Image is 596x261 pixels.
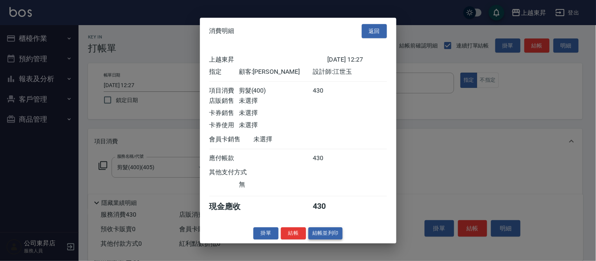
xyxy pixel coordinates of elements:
div: 應付帳款 [209,154,239,162]
div: 指定 [209,68,239,76]
button: 返回 [362,24,387,38]
div: 430 [313,87,342,95]
div: 430 [313,201,342,212]
div: 上越東昇 [209,56,328,64]
div: 未選擇 [239,109,313,117]
div: 會員卡銷售 [209,135,254,144]
div: 現金應收 [209,201,254,212]
button: 掛單 [253,227,279,239]
div: 剪髮(400) [239,87,313,95]
button: 結帳並列印 [308,227,343,239]
div: [DATE] 12:27 [328,56,387,64]
div: 項目消費 [209,87,239,95]
span: 消費明細 [209,27,235,35]
div: 店販銷售 [209,97,239,105]
div: 未選擇 [254,135,328,144]
div: 未選擇 [239,121,313,130]
div: 其他支付方式 [209,168,269,177]
div: 無 [239,181,313,189]
div: 430 [313,154,342,162]
div: 卡券銷售 [209,109,239,117]
div: 未選擇 [239,97,313,105]
div: 設計師: 江世玉 [313,68,387,76]
div: 卡券使用 [209,121,239,130]
button: 結帳 [281,227,306,239]
div: 顧客: [PERSON_NAME] [239,68,313,76]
